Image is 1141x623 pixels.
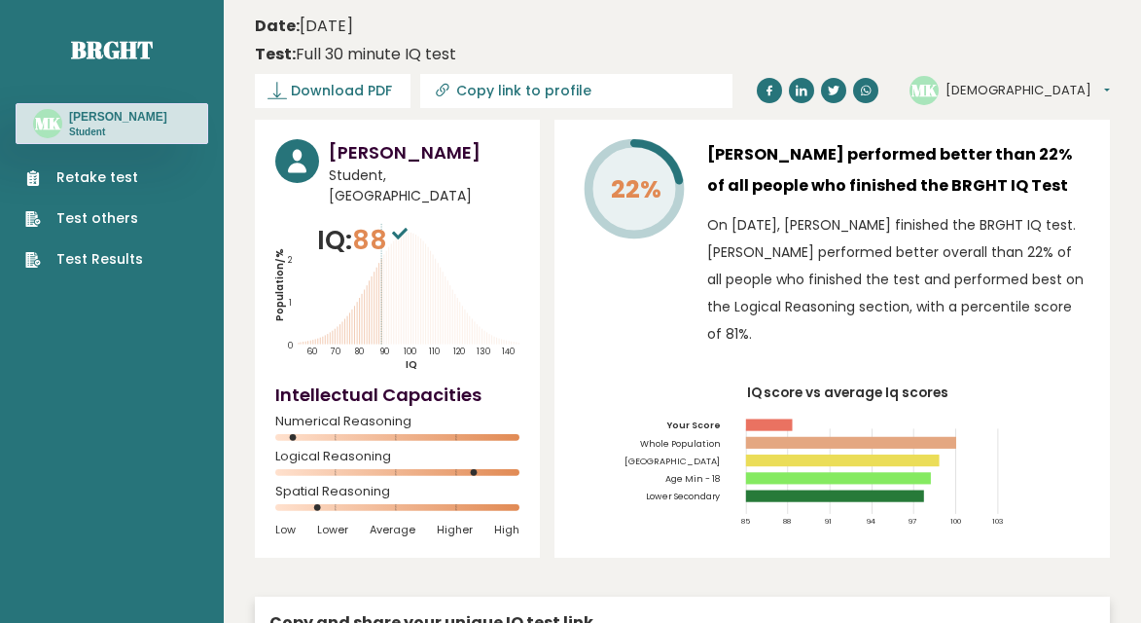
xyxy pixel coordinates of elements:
[25,208,143,229] a: Test others
[25,167,143,188] a: Retake test
[25,249,143,270] a: Test Results
[494,523,519,536] span: High
[275,523,296,536] span: Low
[611,172,661,206] tspan: 22%
[429,346,440,357] tspan: 110
[747,384,949,402] tspan: IQ score vs average Iq scores
[352,222,412,258] span: 88
[275,488,519,495] span: Spatial Reasoning
[255,74,410,108] a: Download PDF
[275,382,519,408] h4: Intellectual Capacities
[329,139,519,165] h3: [PERSON_NAME]
[291,81,392,101] span: Download PDF
[272,248,287,321] tspan: Population/%
[404,346,416,357] tspan: 100
[909,516,917,527] tspan: 97
[255,43,456,66] div: Full 30 minute IQ test
[255,15,353,38] time: [DATE]
[35,112,61,134] text: MK
[707,211,1089,348] p: On [DATE], [PERSON_NAME] finished the BRGHT IQ test. [PERSON_NAME] performed better overall than ...
[646,491,722,503] tspan: Lower Secondary
[951,516,962,527] tspan: 100
[666,420,721,432] tspan: Your Score
[783,516,791,527] tspan: 88
[355,346,364,357] tspan: 80
[69,109,167,125] h3: [PERSON_NAME]
[826,516,833,527] tspan: 91
[406,357,417,372] tspan: IQ
[707,139,1089,202] h3: [PERSON_NAME] performed better than 22% of all people who finished the BRGHT IQ Test
[911,79,938,101] text: MK
[624,455,721,467] tspan: [GEOGRAPHIC_DATA]
[317,221,412,260] p: IQ:
[255,43,296,65] b: Test:
[329,165,519,206] span: Student, [GEOGRAPHIC_DATA]
[994,516,1005,527] tspan: 103
[370,523,415,536] span: Average
[306,346,317,357] tspan: 60
[945,81,1110,100] button: [DEMOGRAPHIC_DATA]
[288,340,293,351] tspan: 0
[317,523,348,536] span: Lower
[275,453,519,460] span: Logical Reasoning
[868,516,876,527] tspan: 94
[330,346,340,357] tspan: 70
[453,346,465,357] tspan: 120
[437,523,473,536] span: Higher
[275,418,519,425] span: Numerical Reasoning
[665,472,721,485] tspan: Age Min - 18
[71,34,153,65] a: Brght
[477,346,490,357] tspan: 130
[379,346,389,357] tspan: 90
[255,15,300,37] b: Date:
[640,437,721,450] tspan: Whole Population
[288,254,293,266] tspan: 2
[502,346,515,357] tspan: 140
[289,297,292,309] tspan: 1
[69,126,167,139] p: Student
[741,516,750,527] tspan: 85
